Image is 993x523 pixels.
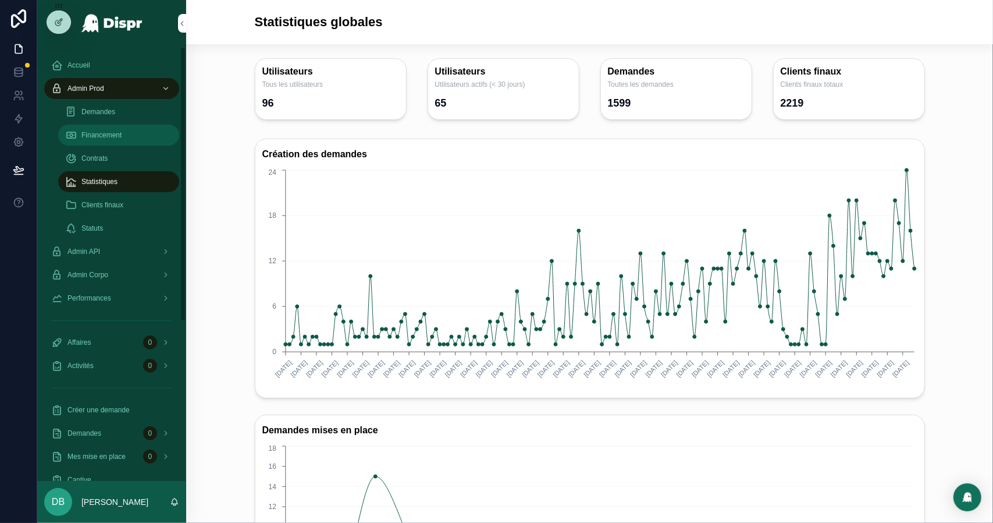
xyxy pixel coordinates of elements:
text: [DATE] [628,359,647,378]
h1: Statistiques globales [255,14,383,30]
text: [DATE] [752,359,771,378]
text: [DATE] [412,359,432,378]
div: 0 [143,426,157,440]
text: [DATE] [490,359,509,378]
text: [DATE] [273,359,293,378]
text: [DATE] [814,359,833,378]
text: [DATE] [459,359,478,378]
text: [DATE] [289,359,308,378]
text: [DATE] [891,359,910,378]
text: [DATE] [351,359,370,378]
h3: Utilisateurs [435,66,572,77]
span: Accueil [67,61,90,70]
span: Clients finaux [81,200,123,210]
span: Demandes [81,107,115,116]
text: [DATE] [691,359,710,378]
span: Performances [67,294,111,303]
span: Admin Prod [67,84,104,93]
tspan: 24 [268,168,276,176]
a: Contrats [58,148,179,169]
a: Admin Prod [44,78,179,99]
text: [DATE] [397,359,416,378]
text: [DATE] [382,359,401,378]
text: [DATE] [567,359,586,378]
div: scrollable content [37,47,186,481]
tspan: 14 [268,483,276,491]
text: [DATE] [659,359,678,378]
a: Performances [44,288,179,309]
a: Admin Corpo [44,264,179,285]
text: [DATE] [675,359,694,378]
h3: Demandes mises en place [262,422,917,439]
tspan: 18 [268,211,276,220]
span: DB [52,495,65,509]
text: [DATE] [644,359,663,378]
h3: Demandes [608,66,745,77]
span: Admin API [67,247,100,256]
h3: Clients finaux [781,66,917,77]
span: Statistiques [81,177,118,186]
text: [DATE] [521,359,540,378]
tspan: 6 [272,302,276,310]
span: Utilisateurs actifs (< 30 jours) [435,80,572,89]
img: App logo [81,14,143,33]
span: Tous les utilisateurs [262,80,399,89]
div: 2219 [781,94,804,112]
span: Contrats [81,154,108,163]
text: [DATE] [736,359,756,378]
a: Statuts [58,218,179,239]
a: Créer une demande [44,400,179,420]
text: [DATE] [597,359,617,378]
span: Toutes les demandes [608,80,745,89]
tspan: 16 [268,462,276,471]
a: Mes mise en place0 [44,446,179,467]
h3: Création des demandes [262,146,917,162]
span: Captive [67,475,91,485]
text: [DATE] [783,359,802,378]
p: [PERSON_NAME] [81,496,148,508]
a: Admin API [44,241,179,262]
span: Mes mise en place [67,452,126,461]
text: [DATE] [860,359,879,378]
text: [DATE] [304,359,323,378]
div: chart [262,167,917,391]
tspan: 12 [268,257,276,265]
h3: Utilisateurs [262,66,399,77]
a: Captive [44,469,179,490]
div: 0 [143,450,157,464]
span: Activités [67,361,94,370]
text: [DATE] [706,359,725,378]
text: [DATE] [798,359,817,378]
text: [DATE] [320,359,339,378]
text: [DATE] [582,359,602,378]
span: Créer une demande [67,405,130,415]
tspan: 18 [268,444,276,453]
text: [DATE] [829,359,848,378]
a: Financement [58,125,179,146]
div: 0 [143,359,157,373]
tspan: 0 [272,348,276,356]
text: [DATE] [335,359,354,378]
a: Clients finaux [58,195,179,215]
div: 1599 [608,94,631,112]
text: [DATE] [551,359,571,378]
span: Demandes [67,429,101,438]
div: 96 [262,94,274,112]
div: Open Intercom Messenger [953,483,981,511]
span: Admin Corpo [67,270,108,280]
text: [DATE] [428,359,447,378]
text: [DATE] [845,359,864,378]
span: Clients finaux totaux [781,80,917,89]
tspan: 12 [268,503,276,511]
span: Affaires [67,338,91,347]
text: [DATE] [875,359,895,378]
a: Statistiques [58,171,179,192]
text: [DATE] [505,359,524,378]
text: [DATE] [366,359,385,378]
text: [DATE] [721,359,741,378]
a: Activités0 [44,355,179,376]
a: Accueil [44,55,179,76]
text: [DATE] [613,359,632,378]
div: 65 [435,94,447,112]
span: Financement [81,130,122,140]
